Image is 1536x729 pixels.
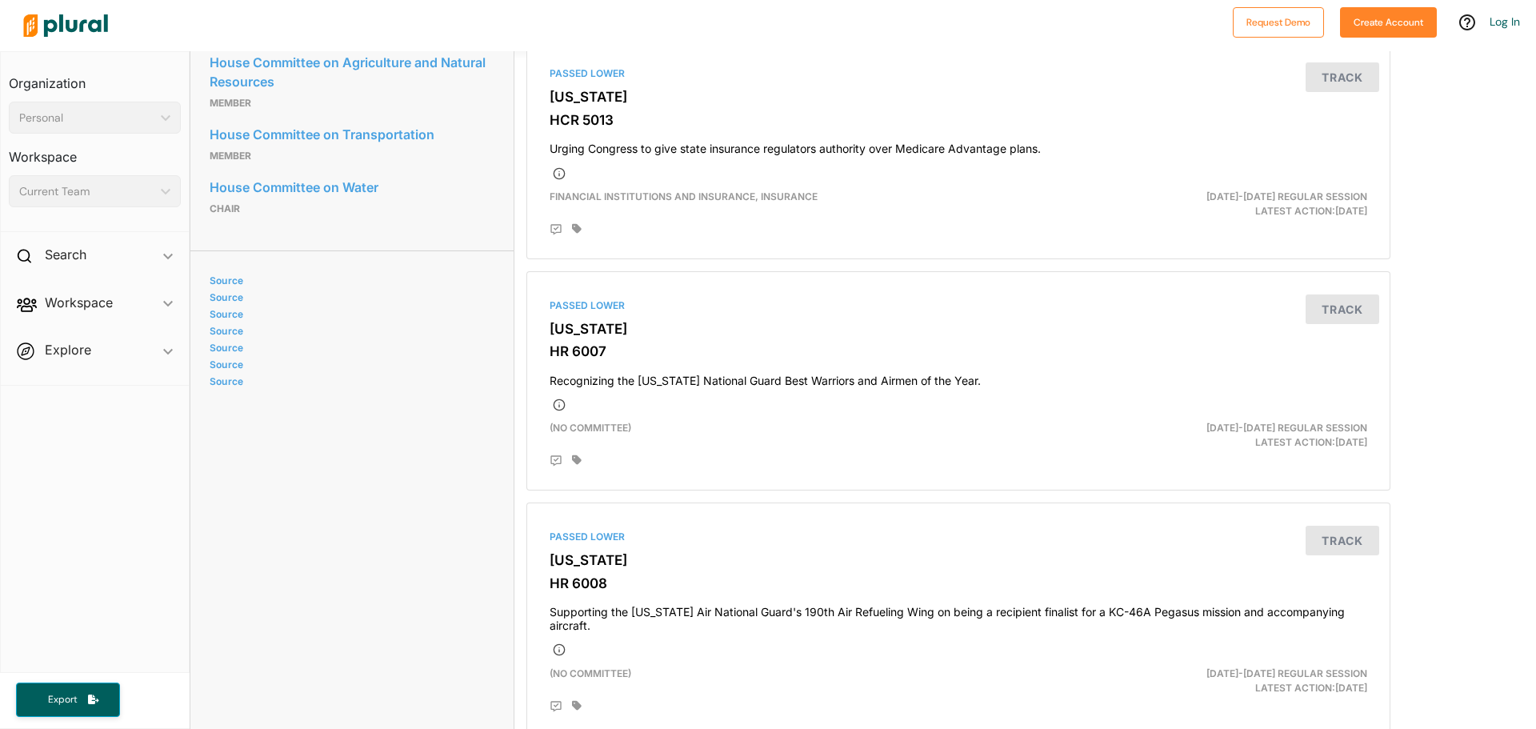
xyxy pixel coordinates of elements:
h3: [US_STATE] [550,552,1367,568]
div: Latest Action: [DATE] [1098,190,1379,218]
button: Track [1306,62,1379,92]
div: Passed Lower [550,530,1367,544]
h3: HR 6008 [550,575,1367,591]
button: Export [16,683,120,717]
span: Export [37,693,88,707]
a: House Committee on Water [210,175,494,199]
div: Add Position Statement [550,455,562,467]
div: Add tags [572,700,582,711]
button: Track [1306,294,1379,324]
p: Member [210,146,494,166]
button: Create Account [1340,7,1437,38]
div: Add Position Statement [550,223,562,236]
button: Track [1306,526,1379,555]
div: Current Team [19,183,154,200]
span: Financial Institutions and Insurance, Insurance [550,190,818,202]
a: Source [210,358,490,371]
a: Create Account [1340,13,1437,30]
div: Latest Action: [DATE] [1098,667,1379,695]
a: Source [210,375,490,387]
a: Source [210,308,490,320]
a: House Committee on Agriculture and Natural Resources [210,50,494,94]
div: Add tags [572,455,582,466]
h4: Supporting the [US_STATE] Air National Guard's 190th Air Refueling Wing on being a recipient fina... [550,598,1367,633]
a: Request Demo [1233,13,1324,30]
h4: Urging Congress to give state insurance regulators authority over Medicare Advantage plans. [550,134,1367,156]
h3: Workspace [9,134,181,169]
button: Request Demo [1233,7,1324,38]
h3: HCR 5013 [550,112,1367,128]
p: Member [210,94,494,113]
div: (no committee) [538,667,1098,695]
div: (no committee) [538,421,1098,450]
div: Personal [19,110,154,126]
p: Chair [210,199,494,218]
h4: Recognizing the [US_STATE] National Guard Best Warriors and Airmen of the Year. [550,367,1367,388]
div: Passed Lower [550,66,1367,81]
a: Source [210,325,490,337]
a: Source [210,291,490,303]
h3: [US_STATE] [550,89,1367,105]
div: Latest Action: [DATE] [1098,421,1379,450]
div: Passed Lower [550,298,1367,313]
span: [DATE]-[DATE] Regular Session [1206,422,1367,434]
h3: Organization [9,60,181,95]
h3: [US_STATE] [550,321,1367,337]
span: [DATE]-[DATE] Regular Session [1206,667,1367,679]
a: House Committee on Transportation [210,122,494,146]
h3: HR 6007 [550,343,1367,359]
div: Add tags [572,223,582,234]
a: Log In [1490,14,1520,29]
h2: Search [45,246,86,263]
a: Source [210,342,490,354]
a: Source [210,274,490,286]
div: Add Position Statement [550,700,562,713]
span: [DATE]-[DATE] Regular Session [1206,190,1367,202]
